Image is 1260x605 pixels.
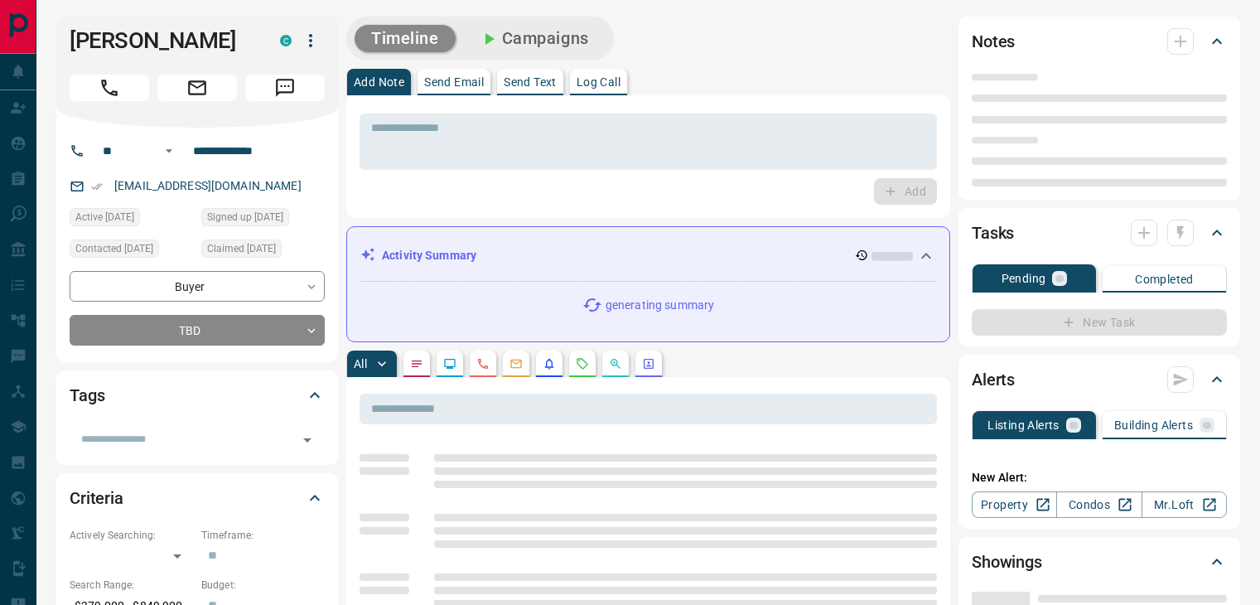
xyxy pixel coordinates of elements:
[609,357,622,370] svg: Opportunities
[476,357,490,370] svg: Calls
[201,578,325,593] p: Budget:
[410,357,423,370] svg: Notes
[382,247,476,264] p: Activity Summary
[354,358,367,370] p: All
[987,419,1060,431] p: Listing Alerts
[70,485,123,511] h2: Criteria
[972,220,1014,246] h2: Tasks
[70,75,149,101] span: Call
[606,297,714,314] p: generating summary
[972,542,1227,582] div: Showings
[201,240,325,263] div: Mon Aug 25 2025
[207,209,283,225] span: Signed up [DATE]
[577,76,620,88] p: Log Call
[972,549,1042,575] h2: Showings
[207,240,276,257] span: Claimed [DATE]
[642,357,655,370] svg: Agent Actions
[972,213,1227,253] div: Tasks
[576,357,589,370] svg: Requests
[1114,419,1193,431] p: Building Alerts
[543,357,556,370] svg: Listing Alerts
[157,75,237,101] span: Email
[462,25,606,52] button: Campaigns
[75,209,134,225] span: Active [DATE]
[70,528,193,543] p: Actively Searching:
[1002,273,1046,284] p: Pending
[70,27,255,54] h1: [PERSON_NAME]
[70,208,193,231] div: Thu Aug 28 2025
[1056,491,1142,518] a: Condos
[972,28,1015,55] h2: Notes
[424,76,484,88] p: Send Email
[201,528,325,543] p: Timeframe:
[355,25,456,52] button: Timeline
[70,382,104,409] h2: Tags
[280,35,292,46] div: condos.ca
[159,141,179,161] button: Open
[114,179,302,192] a: [EMAIL_ADDRESS][DOMAIN_NAME]
[70,315,325,346] div: TBD
[70,478,325,518] div: Criteria
[1142,491,1227,518] a: Mr.Loft
[972,22,1227,61] div: Notes
[509,357,523,370] svg: Emails
[296,428,319,452] button: Open
[972,491,1057,518] a: Property
[504,76,557,88] p: Send Text
[443,357,456,370] svg: Lead Browsing Activity
[201,208,325,231] div: Tue Jul 14 2020
[91,181,103,192] svg: Email Verified
[245,75,325,101] span: Message
[360,240,936,271] div: Activity Summary
[972,469,1227,486] p: New Alert:
[70,271,325,302] div: Buyer
[972,360,1227,399] div: Alerts
[972,366,1015,393] h2: Alerts
[70,240,193,263] div: Mon Aug 25 2025
[354,76,404,88] p: Add Note
[70,375,325,415] div: Tags
[70,578,193,593] p: Search Range:
[1135,273,1194,285] p: Completed
[75,240,153,257] span: Contacted [DATE]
